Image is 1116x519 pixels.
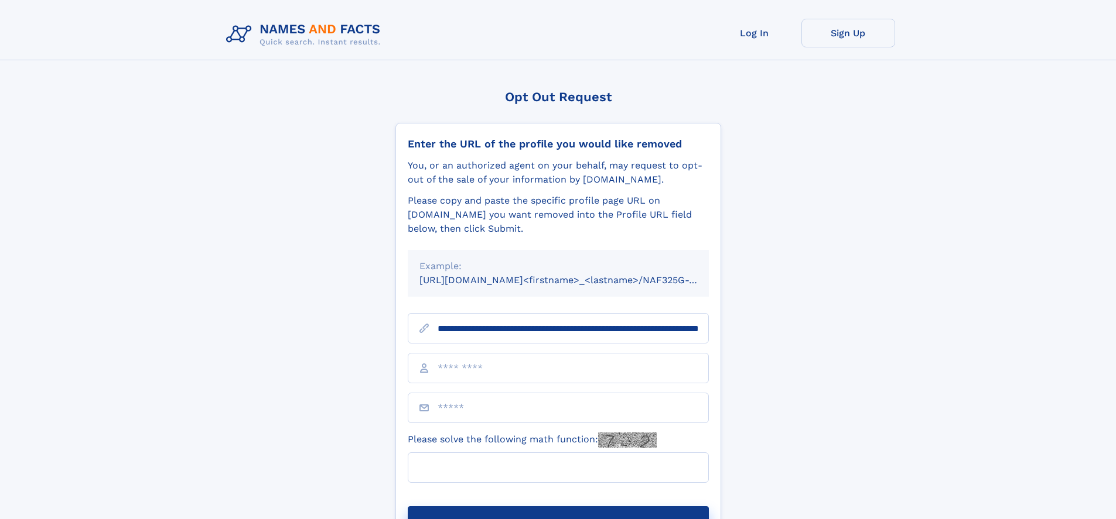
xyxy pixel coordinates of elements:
[419,259,697,273] div: Example:
[408,194,709,236] div: Please copy and paste the specific profile page URL on [DOMAIN_NAME] you want removed into the Pr...
[408,138,709,150] div: Enter the URL of the profile you would like removed
[221,19,390,50] img: Logo Names and Facts
[708,19,801,47] a: Log In
[801,19,895,47] a: Sign Up
[408,432,657,448] label: Please solve the following math function:
[395,90,721,104] div: Opt Out Request
[419,274,731,286] small: [URL][DOMAIN_NAME]<firstname>_<lastname>/NAF325G-xxxxxxxx
[408,159,709,187] div: You, or an authorized agent on your behalf, may request to opt-out of the sale of your informatio...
